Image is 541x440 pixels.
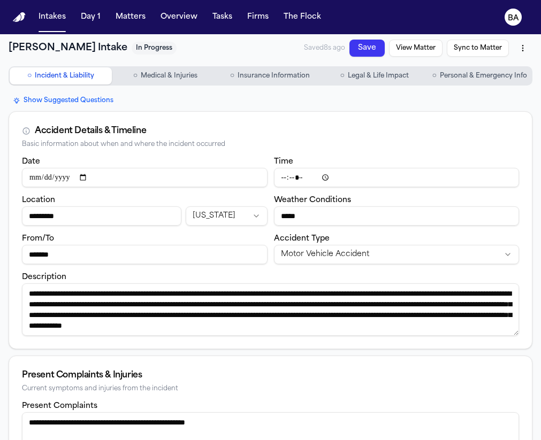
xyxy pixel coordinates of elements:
[13,12,26,22] img: Finch Logo
[513,38,532,58] button: More actions
[279,7,325,27] button: The Flock
[274,158,293,166] label: Time
[432,71,437,81] span: ○
[114,67,216,84] button: Go to Medical & Injuries
[34,7,70,27] button: Intakes
[274,206,520,226] input: Weather conditions
[447,40,509,57] button: Sync to Matter
[133,71,138,81] span: ○
[27,71,32,81] span: ○
[22,402,97,410] label: Present Complaints
[13,12,26,22] a: Home
[9,94,118,107] button: Show Suggested Questions
[186,206,268,226] button: Incident state
[219,67,321,84] button: Go to Insurance Information
[208,7,237,27] button: Tasks
[274,196,351,204] label: Weather Conditions
[304,44,345,52] span: Saved 8s ago
[22,196,55,204] label: Location
[141,72,197,80] span: Medical & Injuries
[22,245,268,264] input: From/To destination
[77,7,105,27] button: Day 1
[10,67,112,84] button: Go to Incident & Liability
[22,206,181,226] input: Incident location
[22,273,66,281] label: Description
[35,125,146,137] div: Accident Details & Timeline
[22,168,268,187] input: Incident date
[9,41,127,56] h1: [PERSON_NAME] Intake
[243,7,273,27] button: Firms
[22,141,519,149] div: Basic information about when and where the incident occurred
[323,67,425,84] button: Go to Legal & Life Impact
[22,369,519,382] div: Present Complaints & Injuries
[22,235,54,243] label: From/To
[274,168,520,187] input: Incident time
[22,158,40,166] label: Date
[440,72,527,80] span: Personal & Emergency Info
[22,385,519,393] div: Current symptoms and injuries from the incident
[132,42,177,55] span: In Progress
[349,40,385,57] button: Save
[348,72,409,80] span: Legal & Life Impact
[238,72,310,80] span: Insurance Information
[156,7,202,27] button: Overview
[35,72,94,80] span: Incident & Liability
[274,235,330,243] label: Accident Type
[22,283,519,336] textarea: Incident description
[340,71,345,81] span: ○
[428,67,531,84] button: Go to Personal & Emergency Info
[389,40,443,57] button: View Matter
[111,7,150,27] button: Matters
[230,71,234,81] span: ○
